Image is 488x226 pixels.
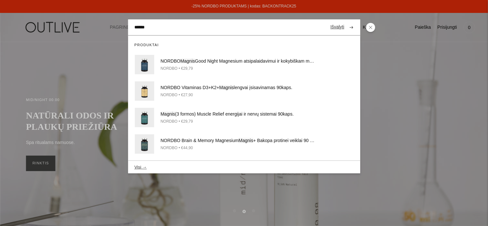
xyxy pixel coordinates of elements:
a: NORDBO Brain & Memory MagnesiumMagnis+ Bakopa protinei veiklai 90 kaps NORDBO • €44,90 [128,131,360,157]
div: (3 formos) Muscle Relief energijai ir nervų sistemai 90kaps. [161,110,315,118]
a: NORDBO Vitaminas D3+K2+Magnislengvai įsisavinamas 90kaps. NORDBO • €27,90 [128,78,360,104]
div: NORDBO • €29,79 [161,118,315,125]
button: Visi → [134,165,147,169]
img: MuscleReliefMagnesium_outlive_120x.png [135,108,154,127]
div: NORDBO • €27,90 [161,92,315,98]
a: Magnis(3 formos) Muscle Relief energijai ir nervų sistemai 90kaps. NORDBO • €29,79 [128,104,360,131]
img: GoodNightMagnesium-outlive_120x.png [135,55,154,74]
div: NORDBO Brain & Memory Magnesium + Bakopa protinei veiklai 90 kaps [161,137,315,145]
span: Magnis [219,85,234,90]
span: Magnis [239,138,253,143]
div: Produktai [128,36,360,52]
img: nordbo-vitd3-k2-magnis--outlive_2_120x.png [135,81,154,101]
span: Magnis [180,58,195,64]
div: NORDBO Good Night Magnesium atsipalaidavimui ir kokybiškam miegui palaikyti 90kaps [161,57,315,65]
a: Išvalyti [330,23,344,31]
div: NORDBO • €29,79 [161,65,315,72]
a: NORDBOMagnisGood Night Magnesium atsipalaidavimui ir kokybiškam miegui palaikyti 90kaps NORDBO • ... [128,51,360,78]
span: Magnis [161,111,175,117]
img: Brain-_-MemoryMagnesium-outlive_120x.png [135,134,154,154]
div: NORDBO • €44,90 [161,145,315,151]
div: NORDBO Vitaminas D3+K2+ lengvai įsisavinamas 90kaps. [161,84,315,92]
